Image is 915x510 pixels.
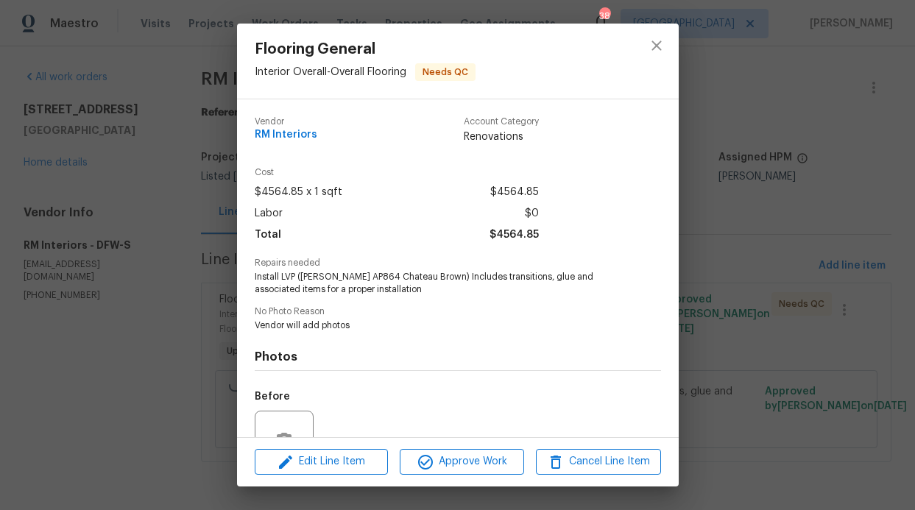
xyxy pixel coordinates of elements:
button: Cancel Line Item [536,449,660,475]
span: Edit Line Item [259,453,384,471]
span: Install LVP ([PERSON_NAME] AP864 Chateau Brown) Includes transitions, glue and associated items f... [255,271,621,296]
h4: Photos [255,350,661,364]
span: $4564.85 x 1 sqft [255,182,342,203]
span: $0 [525,203,539,224]
span: Flooring General [255,41,476,57]
span: RM Interiors [255,130,317,141]
div: 38 [599,9,610,24]
span: Cancel Line Item [540,453,656,471]
h5: Before [255,392,290,402]
span: Account Category [464,117,539,127]
span: $4564.85 [490,224,539,246]
span: Vendor will add photos [255,319,621,332]
span: Total [255,224,281,246]
span: Vendor [255,117,317,127]
span: $4564.85 [490,182,539,203]
span: Approve Work [404,453,520,471]
span: Cost [255,168,539,177]
span: Needs QC [417,65,474,79]
button: Approve Work [400,449,524,475]
span: Labor [255,203,283,224]
span: Repairs needed [255,258,661,268]
span: No Photo Reason [255,307,661,316]
span: Interior Overall - Overall Flooring [255,67,406,77]
button: Edit Line Item [255,449,388,475]
span: Renovations [464,130,539,144]
button: close [639,28,674,63]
